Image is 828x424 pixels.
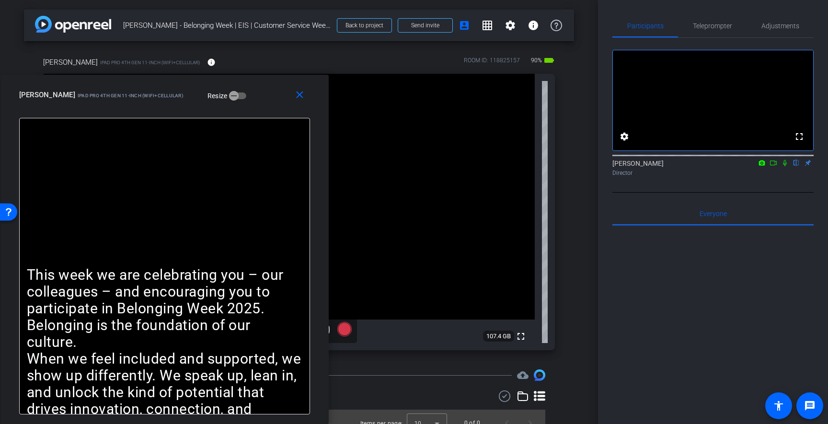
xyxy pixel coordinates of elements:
mat-icon: accessibility [773,400,784,412]
span: [PERSON_NAME] - Belonging Week | EIS | Customer Service Week | Solventum Welcome [123,16,331,35]
mat-icon: fullscreen [515,331,527,342]
mat-icon: close [294,89,306,101]
span: Participants [627,23,664,29]
span: iPad Pro 4th Gen 11-inch (WiFi+Cellular) [78,93,184,98]
span: [PERSON_NAME] [19,91,75,99]
span: 90% [529,53,543,68]
img: app-logo [35,16,111,33]
mat-icon: settings [505,20,516,31]
label: Resize [207,91,230,101]
mat-icon: flip [791,158,802,167]
div: [PERSON_NAME] [612,159,814,177]
mat-icon: settings [619,131,630,142]
span: Everyone [700,210,727,217]
div: ROOM ID: 118825157 [464,56,520,70]
mat-icon: info [207,58,216,67]
span: [PERSON_NAME] [43,57,98,68]
span: Send invite [411,22,439,29]
mat-icon: cloud_upload [517,369,529,381]
mat-icon: fullscreen [793,131,805,142]
mat-icon: grid_on [482,20,493,31]
mat-icon: account_box [459,20,470,31]
mat-icon: info [528,20,539,31]
div: Director [612,169,814,177]
span: Adjustments [761,23,799,29]
span: Back to project [345,22,383,29]
mat-icon: message [804,400,816,412]
span: Teleprompter [693,23,732,29]
p: This week we are celebrating you – our colleagues – and encouraging you to participate in Belongi... [27,266,302,350]
span: iPad Pro 4th Gen 11-inch (WiFi+Cellular) [100,59,200,66]
span: 107.4 GB [483,331,514,342]
mat-icon: battery_std [543,55,555,66]
img: Session clips [534,369,545,381]
span: Destinations for your clips [517,369,529,381]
